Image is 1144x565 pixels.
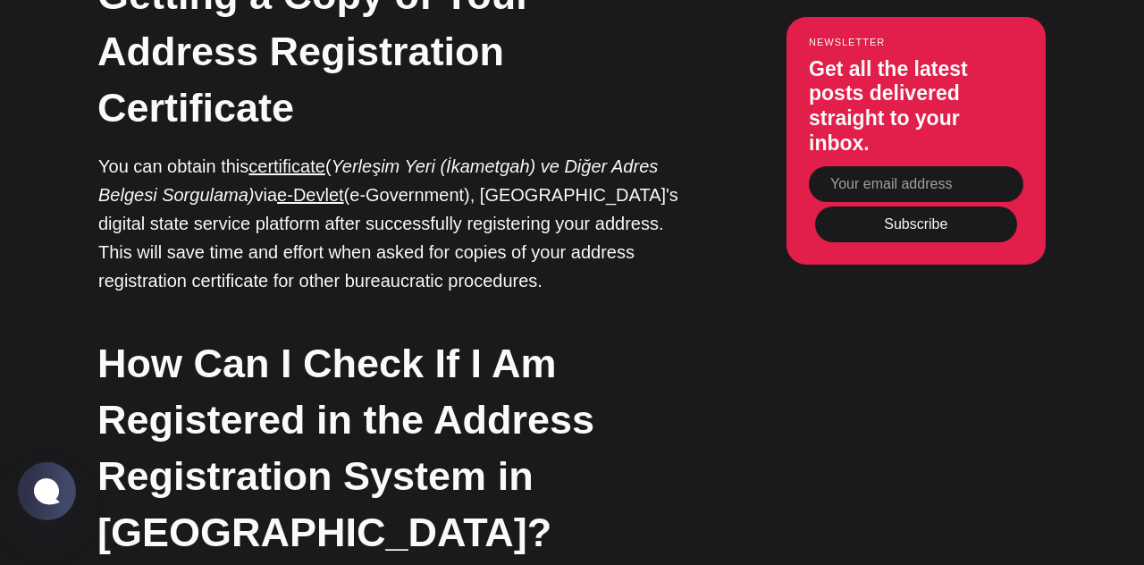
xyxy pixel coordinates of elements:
[97,335,696,561] h2: How Can I Check If I Am Registered in the Address Registration System in [GEOGRAPHIC_DATA]?
[809,37,1023,47] small: Newsletter
[98,152,697,295] p: You can obtain this ( via (e-Government), [GEOGRAPHIC_DATA]'s digital state service platform afte...
[809,57,1023,156] h3: Get all the latest posts delivered straight to your inbox.
[248,156,325,176] a: certificate
[277,185,343,205] a: e-Devlet
[809,166,1023,202] input: Your email address
[815,207,1017,242] button: Subscribe
[98,156,658,205] em: Yerleşim Yeri (İkametgah) ve Diğer Adres Belgesi Sorgulama)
